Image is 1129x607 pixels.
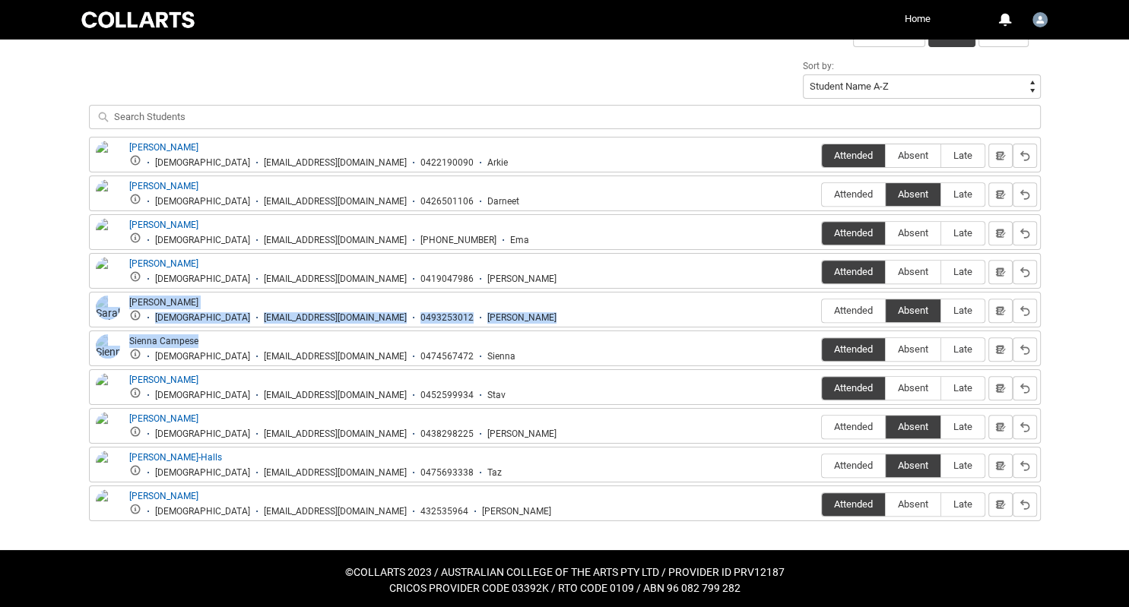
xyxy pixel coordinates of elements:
[988,144,1013,168] button: Notes
[822,382,885,394] span: Attended
[264,312,407,324] div: [EMAIL_ADDRESS][DOMAIN_NAME]
[129,336,198,346] a: Sienna Campese
[941,382,985,394] span: Late
[886,460,940,471] span: Absent
[822,460,885,471] span: Attended
[941,227,985,239] span: Late
[988,415,1013,439] button: Notes
[822,498,885,510] span: Attended
[510,235,529,246] div: Ema
[988,376,1013,400] button: Notes
[1013,492,1037,517] button: Reset
[941,266,985,277] span: Late
[96,373,120,406] img: Stavros Siafalis
[941,421,985,432] span: Late
[988,454,1013,478] button: Notes
[941,498,985,510] span: Late
[988,299,1013,323] button: Notes
[886,382,940,394] span: Absent
[886,498,940,510] span: Absent
[155,351,250,362] div: [DEMOGRAPHIC_DATA]
[1013,260,1037,284] button: Reset
[941,150,985,161] span: Late
[264,428,407,440] div: [EMAIL_ADDRESS][DOMAIN_NAME]
[886,343,940,355] span: Absent
[264,506,407,517] div: [EMAIL_ADDRESS][DOMAIN_NAME]
[420,312,474,324] div: 0493253012
[482,506,551,517] div: [PERSON_NAME]
[941,305,985,316] span: Late
[96,296,120,329] img: Sarah Sulomar
[941,343,985,355] span: Late
[988,182,1013,207] button: Notes
[941,460,985,471] span: Late
[822,305,885,316] span: Attended
[264,467,407,479] div: [EMAIL_ADDRESS][DOMAIN_NAME]
[803,61,834,71] span: Sort by:
[129,142,198,153] a: [PERSON_NAME]
[420,506,468,517] div: 432535964
[487,390,506,401] div: Stav
[89,105,1041,129] input: Search Students
[1029,6,1051,30] button: User Profile Cameron.Lam
[988,337,1013,362] button: Notes
[1013,299,1037,323] button: Reset
[96,451,120,495] img: Taren O'Rourke-Halls
[155,273,250,285] div: [DEMOGRAPHIC_DATA]
[420,390,474,401] div: 0452599934
[155,196,250,207] div: [DEMOGRAPHIC_DATA]
[487,157,508,169] div: Arkie
[420,467,474,479] div: 0475693338
[1013,376,1037,400] button: Reset
[96,141,120,174] img: Arkie Zavaglia
[264,157,407,169] div: [EMAIL_ADDRESS][DOMAIN_NAME]
[264,390,407,401] div: [EMAIL_ADDRESS][DOMAIN_NAME]
[155,467,250,479] div: [DEMOGRAPHIC_DATA]
[988,260,1013,284] button: Notes
[487,196,519,207] div: Darneet
[129,375,198,385] a: [PERSON_NAME]
[487,312,557,324] div: [PERSON_NAME]
[155,428,250,440] div: [DEMOGRAPHIC_DATA]
[129,413,198,424] a: [PERSON_NAME]
[129,452,222,463] a: [PERSON_NAME]-Halls
[264,235,407,246] div: [EMAIL_ADDRESS][DOMAIN_NAME]
[822,227,885,239] span: Attended
[155,157,250,169] div: [DEMOGRAPHIC_DATA]
[155,312,250,324] div: [DEMOGRAPHIC_DATA]
[129,220,198,230] a: [PERSON_NAME]
[420,273,474,285] div: 0419047986
[129,491,198,501] a: [PERSON_NAME]
[1013,221,1037,245] button: Reset
[420,196,474,207] div: 0426501106
[822,421,885,432] span: Attended
[420,351,474,362] div: 0474567472
[129,258,198,269] a: [PERSON_NAME]
[129,297,198,308] a: [PERSON_NAME]
[264,351,407,362] div: [EMAIL_ADDRESS][DOMAIN_NAME]
[822,266,885,277] span: Attended
[1013,182,1037,207] button: Reset
[96,257,120,290] img: Jacquelin Byard
[901,8,934,30] a: Home
[96,412,120,445] img: Tara Moulden
[1013,144,1037,168] button: Reset
[1013,454,1037,478] button: Reset
[96,218,120,251] img: Emilija Radjevic
[487,351,515,362] div: Sienna
[822,150,885,161] span: Attended
[886,188,940,200] span: Absent
[886,227,940,239] span: Absent
[886,266,940,277] span: Absent
[420,235,496,246] div: [PHONE_NUMBER]
[155,506,250,517] div: [DEMOGRAPHIC_DATA]
[96,334,120,368] img: Sienna Campese
[487,428,557,440] div: [PERSON_NAME]
[1013,415,1037,439] button: Reset
[129,181,198,191] a: [PERSON_NAME]
[420,157,474,169] div: 0422190090
[886,421,940,432] span: Absent
[487,467,502,479] div: Taz
[155,235,250,246] div: [DEMOGRAPHIC_DATA]
[822,343,885,355] span: Attended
